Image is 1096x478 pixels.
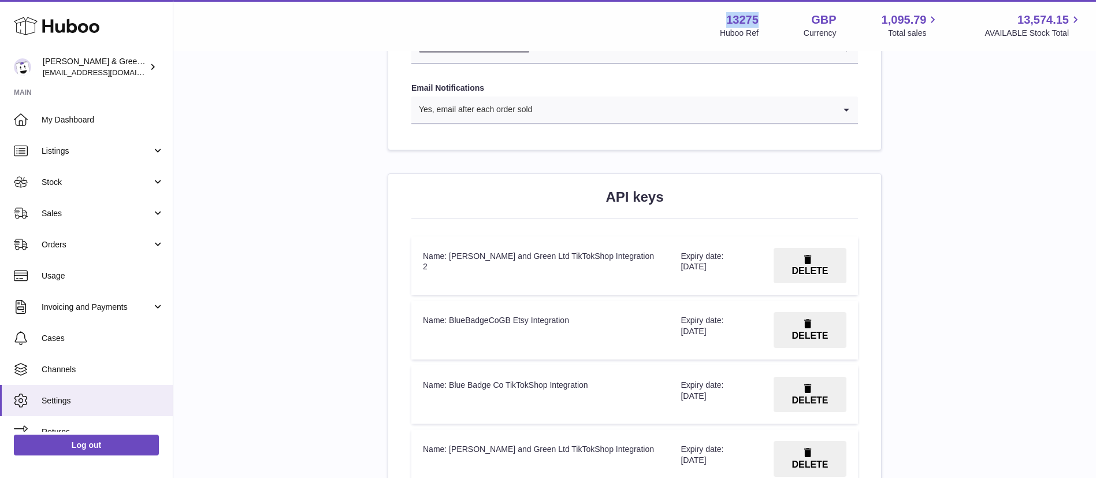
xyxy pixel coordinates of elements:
[774,248,846,284] button: DELETE
[42,239,152,250] span: Orders
[42,364,164,375] span: Channels
[888,28,939,39] span: Total sales
[1017,12,1069,28] span: 13,574.15
[882,12,940,39] a: 1,095.79 Total sales
[411,83,858,94] label: Email Notifications
[804,28,837,39] div: Currency
[14,435,159,455] a: Log out
[792,395,828,405] span: DELETE
[774,312,846,348] button: DELETE
[42,177,152,188] span: Stock
[792,331,828,340] span: DELETE
[792,460,828,469] span: DELETE
[669,236,762,295] td: Expiry date: [DATE]
[411,365,669,424] td: Name: Blue Badge Co TikTokShop Integration
[411,97,858,124] div: Search for option
[42,114,164,125] span: My Dashboard
[42,208,152,219] span: Sales
[42,427,164,438] span: Returns
[411,188,858,206] h2: API keys
[720,28,759,39] div: Huboo Ref
[882,12,927,28] span: 1,095.79
[984,28,1082,39] span: AVAILABLE Stock Total
[792,266,828,276] span: DELETE
[42,146,152,157] span: Listings
[984,12,1082,39] a: 13,574.15 AVAILABLE Stock Total
[43,68,170,77] span: [EMAIL_ADDRESS][DOMAIN_NAME]
[43,56,147,78] div: [PERSON_NAME] & Green Ltd
[774,377,846,413] button: DELETE
[726,12,759,28] strong: 13275
[774,441,846,477] button: DELETE
[811,12,836,28] strong: GBP
[42,302,152,313] span: Invoicing and Payments
[42,395,164,406] span: Settings
[411,301,669,360] td: Name: BlueBadgeCoGB Etsy Integration
[42,271,164,281] span: Usage
[669,365,762,424] td: Expiry date: [DATE]
[14,58,31,76] img: internalAdmin-13275@internal.huboo.com
[533,97,835,123] input: Search for option
[411,97,533,123] span: Yes, email after each order sold
[411,236,669,295] td: Name: [PERSON_NAME] and Green Ltd TikTokShop Integration 2
[669,301,762,360] td: Expiry date: [DATE]
[42,333,164,344] span: Cases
